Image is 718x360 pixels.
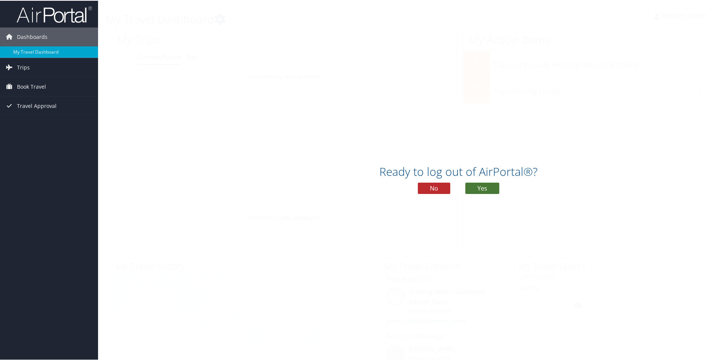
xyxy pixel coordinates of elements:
[17,77,46,95] span: Book Travel
[418,182,450,193] button: No
[17,27,48,46] span: Dashboards
[17,5,92,23] img: airportal-logo.png
[17,96,57,115] span: Travel Approval
[17,57,30,76] span: Trips
[465,182,499,193] button: Yes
